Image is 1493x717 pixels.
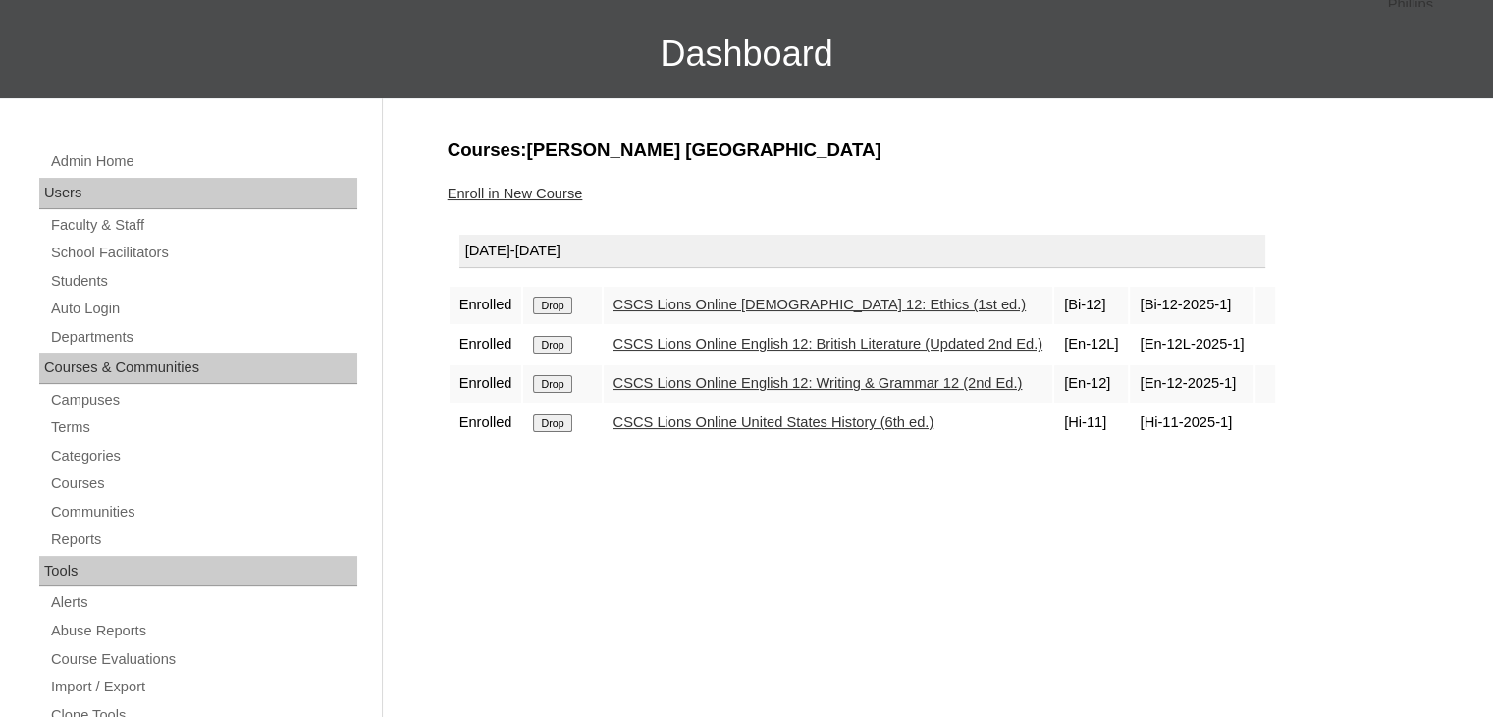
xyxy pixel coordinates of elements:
a: Students [49,269,357,294]
a: Courses [49,471,357,496]
a: Admin Home [49,149,357,174]
a: Course Evaluations [49,647,357,672]
a: Communities [49,500,357,524]
a: Enroll in New Course [448,186,583,201]
td: [Bi-12] [1054,287,1128,324]
td: [Hi-11-2025-1] [1130,405,1253,442]
input: Drop [533,336,571,354]
td: [En-12-2025-1] [1130,365,1253,403]
a: Departments [49,325,357,350]
h3: Courses:[PERSON_NAME] [GEOGRAPHIC_DATA] [448,138,1419,163]
td: [Hi-11] [1054,405,1128,442]
a: Faculty & Staff [49,213,357,238]
a: CSCS Lions Online English 12: Writing & Grammar 12 (2nd Ed.) [613,375,1023,391]
div: Courses & Communities [39,353,357,384]
td: [En-12L-2025-1] [1130,326,1253,363]
h3: Dashboard [10,10,1483,98]
input: Drop [533,375,571,393]
a: Categories [49,444,357,469]
a: CSCS Lions Online English 12: British Literature (Updated 2nd Ed.) [613,336,1042,352]
a: Import / Export [49,675,357,699]
a: Alerts [49,590,357,615]
a: CSCS Lions Online United States History (6th ed.) [613,414,934,430]
td: [En-12] [1054,365,1128,403]
a: School Facilitators [49,241,357,265]
input: Drop [533,297,571,314]
td: [En-12L] [1054,326,1128,363]
div: Users [39,178,357,209]
td: Enrolled [450,405,522,442]
a: Terms [49,415,357,440]
td: Enrolled [450,287,522,324]
td: Enrolled [450,365,522,403]
a: CSCS Lions Online [DEMOGRAPHIC_DATA] 12: Ethics (1st ed.) [613,297,1027,312]
div: [DATE]-[DATE] [459,235,1266,268]
a: Reports [49,527,357,552]
div: Tools [39,556,357,587]
td: Enrolled [450,326,522,363]
td: [Bi-12-2025-1] [1130,287,1253,324]
input: Drop [533,414,571,432]
a: Abuse Reports [49,619,357,643]
a: Auto Login [49,297,357,321]
a: Campuses [49,388,357,413]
